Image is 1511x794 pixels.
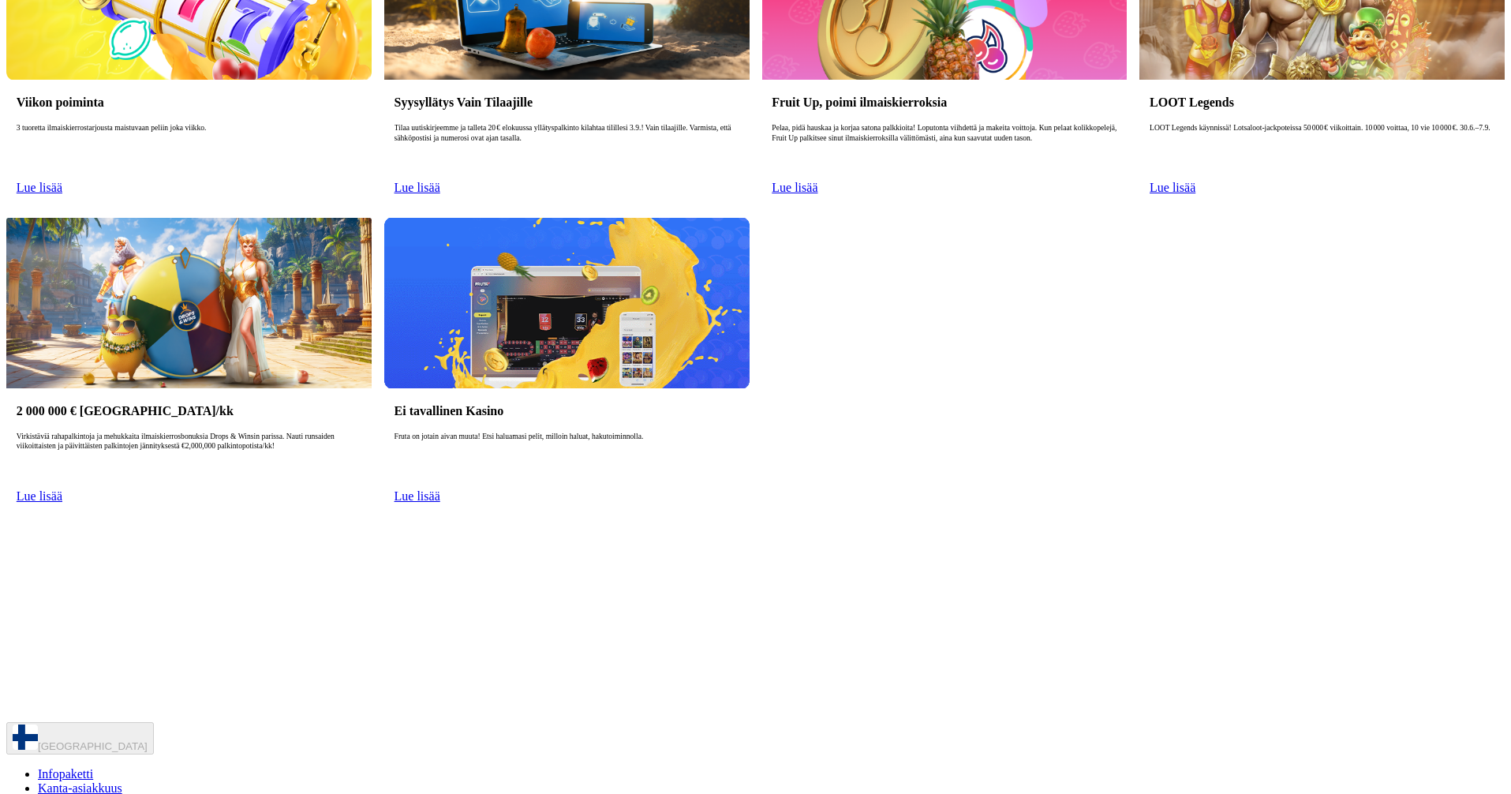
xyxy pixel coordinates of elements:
p: Virkistäviä rahapalkintoja ja mehukkaita ilmaiskierrosbonuksia Drops & Winsin parissa. Nauti runs... [17,432,361,482]
p: 3 tuoretta ilmaiskierrostarjousta maistuvaan peliin joka viikko. [17,123,361,174]
a: Lue lisää [17,489,62,503]
p: LOOT Legends käynnissä! Lotsaloot‑jackpoteissa 50 000 € viikoittain. 10 000 voittaa, 10 vie 10 00... [1150,123,1494,174]
a: Lue lisää [395,181,440,194]
h3: Ei tavallinen Kasino [395,403,739,418]
h3: Viikon poiminta [17,95,361,110]
h3: LOOT Legends [1150,95,1494,110]
p: Tilaa uutiskirjeemme ja talleta 20 € elokuussa yllätyspalkinto kilahtaa tilillesi 3.9.! Vain tila... [395,123,739,174]
img: 2 000 000 € Palkintopotti/kk [6,218,372,388]
a: Lue lisää [395,489,440,503]
p: Pelaa, pidä hauskaa ja korjaa satona palkkioita! Loputonta viihdettä ja makeita voittoja. Kun pel... [772,123,1116,174]
a: Lue lisää [1150,181,1195,194]
img: Ei tavallinen Kasino [384,218,750,388]
a: Lue lisää [17,181,62,194]
img: Finland flag [13,725,38,750]
a: Lue lisää [772,181,817,194]
a: Infopaketti [38,767,93,781]
h3: Fruit Up, poimi ilmaiskierroksia [772,95,1116,110]
span: [GEOGRAPHIC_DATA] [38,740,148,752]
p: Fruta on jotain aivan muuta! Etsi haluamasi pelit, milloin haluat, hakutoiminnolla. [395,432,739,482]
button: [GEOGRAPHIC_DATA] [6,722,154,755]
h3: Syysyllätys Vain Tilaajille [395,95,739,110]
h3: 2 000 000 € [GEOGRAPHIC_DATA]/kk [17,403,361,418]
